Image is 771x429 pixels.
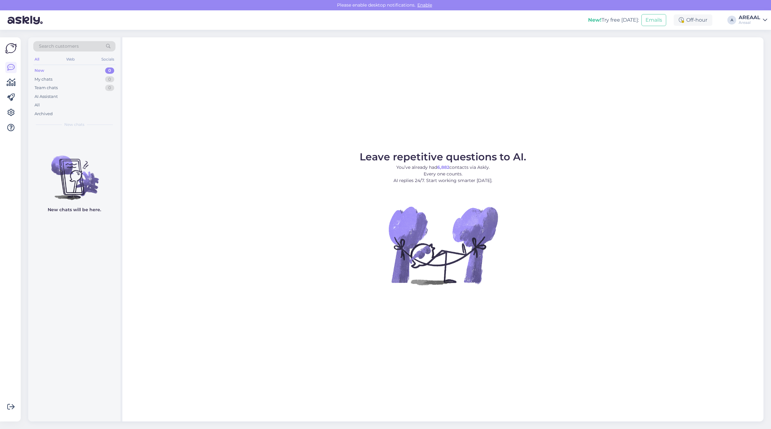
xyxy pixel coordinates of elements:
[65,55,76,63] div: Web
[415,2,434,8] span: Enable
[727,16,736,24] div: A
[387,189,500,302] img: No Chat active
[35,85,58,91] div: Team chats
[64,122,84,127] span: New chats
[588,16,639,24] div: Try free [DATE]:
[35,111,53,117] div: Archived
[674,14,712,26] div: Off-hour
[739,15,767,25] a: AREAALAreaal
[39,43,79,50] span: Search customers
[35,102,40,108] div: All
[739,20,760,25] div: Areaal
[437,164,449,170] b: 6,882
[105,76,114,83] div: 0
[28,144,120,201] img: No chats
[35,76,52,83] div: My chats
[48,206,101,213] p: New chats will be here.
[360,151,526,163] span: Leave repetitive questions to AI.
[360,164,526,184] p: You’ve already had contacts via Askly. Every one counts. AI replies 24/7. Start working smarter [...
[739,15,760,20] div: AREAAL
[5,42,17,54] img: Askly Logo
[641,14,666,26] button: Emails
[588,17,602,23] b: New!
[35,67,44,74] div: New
[33,55,40,63] div: All
[35,94,58,100] div: AI Assistant
[105,67,114,74] div: 0
[100,55,115,63] div: Socials
[105,85,114,91] div: 0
